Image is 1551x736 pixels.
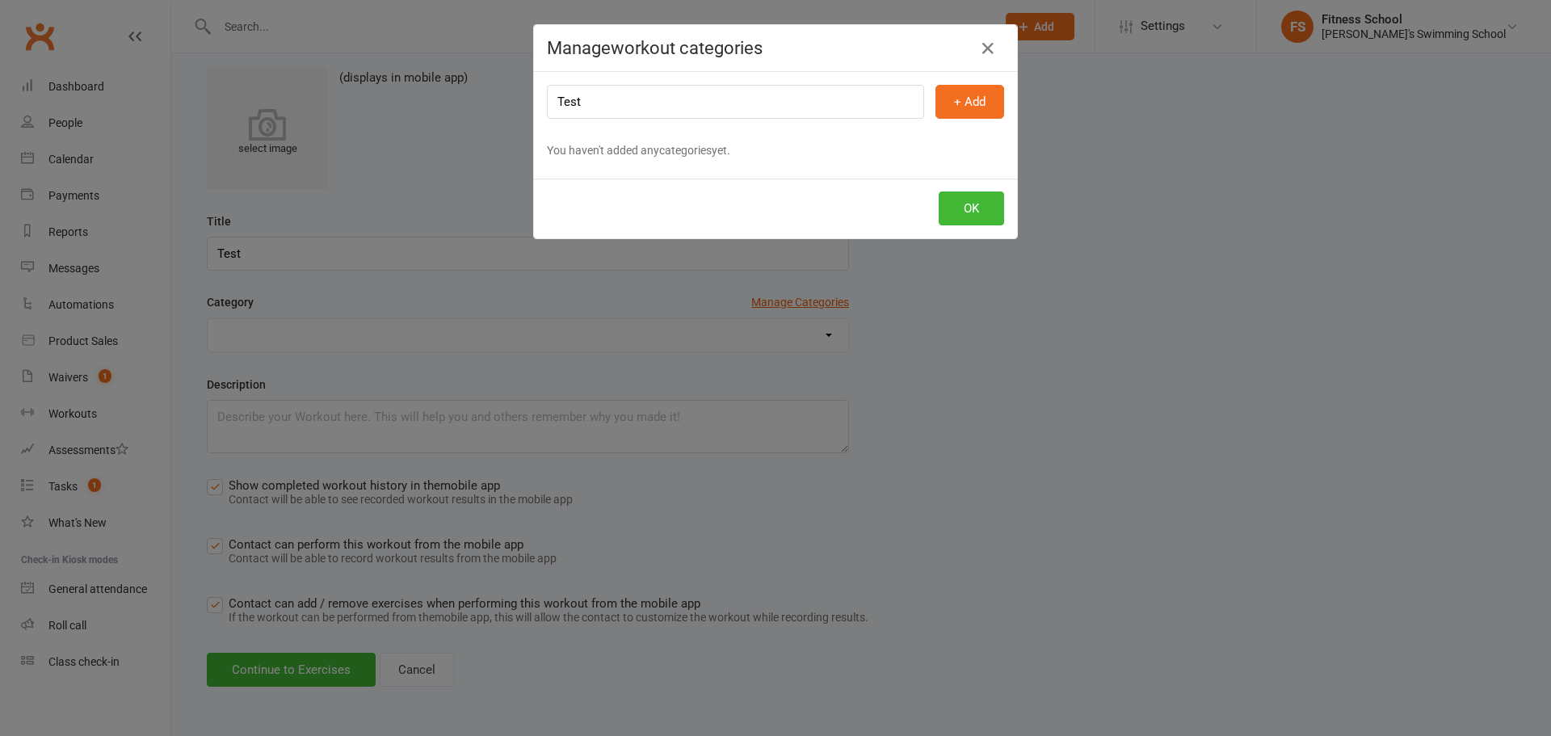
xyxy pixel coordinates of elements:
button: OK [939,191,1004,225]
div: You haven't added any categories yet. [547,141,1004,159]
h4: Manage workout categories [547,38,1004,58]
button: + Add [935,85,1004,119]
input: Enter category name [547,85,924,119]
button: Close [975,36,1001,61]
